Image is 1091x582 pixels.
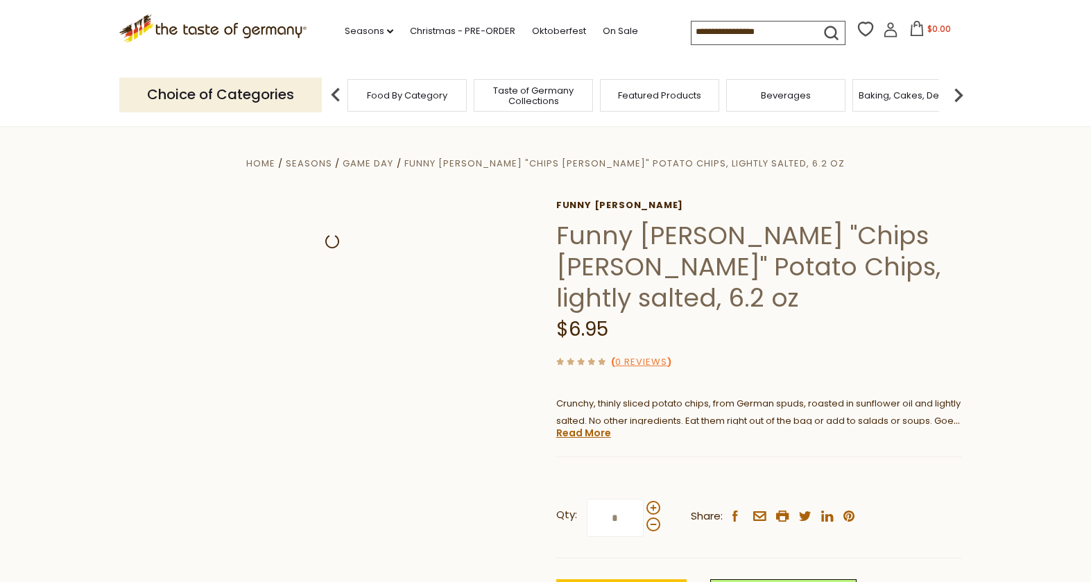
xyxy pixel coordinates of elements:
[345,24,393,39] a: Seasons
[556,426,611,440] a: Read More
[691,508,723,525] span: Share:
[927,23,951,35] span: $0.00
[556,316,608,343] span: $6.95
[901,21,960,42] button: $0.00
[611,355,671,368] span: ( )
[286,157,332,170] a: Seasons
[615,355,667,370] a: 0 Reviews
[410,24,515,39] a: Christmas - PRE-ORDER
[945,81,972,109] img: next arrow
[556,397,961,445] span: Crunchy, thinly sliced potato chips, from German spuds, roasted in sunflower oil and lightly salt...
[556,220,962,314] h1: Funny [PERSON_NAME] "Chips [PERSON_NAME]" Potato Chips, lightly salted, 6.2 oz
[532,24,586,39] a: Oktoberfest
[618,90,701,101] a: Featured Products
[246,157,275,170] a: Home
[367,90,447,101] a: Food By Category
[119,78,322,112] p: Choice of Categories
[603,24,638,39] a: On Sale
[587,499,644,537] input: Qty:
[343,157,393,170] a: Game Day
[478,85,589,106] a: Taste of Germany Collections
[322,81,350,109] img: previous arrow
[556,506,577,524] strong: Qty:
[761,90,811,101] a: Beverages
[404,157,845,170] a: Funny [PERSON_NAME] "Chips [PERSON_NAME]" Potato Chips, lightly salted, 6.2 oz
[556,200,962,211] a: Funny [PERSON_NAME]
[859,90,966,101] a: Baking, Cakes, Desserts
